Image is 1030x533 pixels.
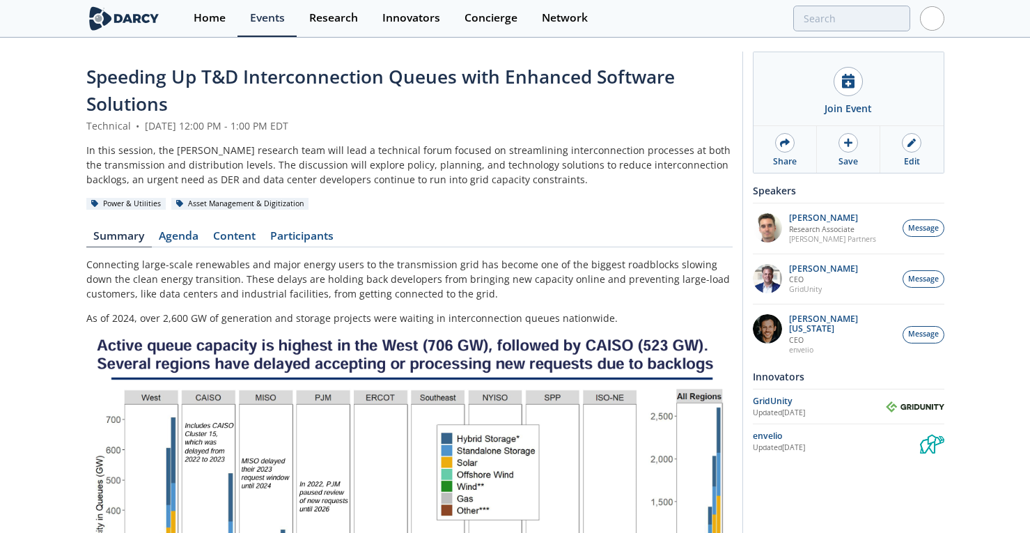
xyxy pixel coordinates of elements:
span: • [134,119,142,132]
span: Message [908,274,939,285]
span: Speeding Up T&D Interconnection Queues with Enhanced Software Solutions [86,64,675,116]
a: envelio Updated[DATE] envelio [753,429,944,454]
div: Updated [DATE] [753,442,920,454]
p: [PERSON_NAME] [789,213,876,223]
iframe: chat widget [972,477,1016,519]
div: Updated [DATE] [753,408,886,419]
div: Share [773,155,797,168]
img: 1b183925-147f-4a47-82c9-16eeeed5003c [753,314,782,343]
p: Research Associate [789,224,876,234]
p: GridUnity [789,284,858,294]
a: GridUnity Updated[DATE] GridUnity [753,394,944,419]
p: [PERSON_NAME] [789,264,858,274]
div: Events [250,13,285,24]
a: Edit [880,126,943,173]
a: Content [206,231,263,247]
div: Concierge [465,13,517,24]
div: Home [194,13,226,24]
p: CEO [789,335,895,345]
img: f1d2b35d-fddb-4a25-bd87-d4d314a355e9 [753,213,782,242]
button: Message [903,326,944,343]
div: Asset Management & Digitization [171,198,309,210]
img: GridUnity [886,401,944,412]
input: Advanced Search [793,6,910,31]
div: Network [542,13,588,24]
div: Research [309,13,358,24]
a: Participants [263,231,341,247]
img: Profile [920,6,944,31]
div: Save [838,155,858,168]
div: Join Event [825,101,872,116]
p: As of 2024, over 2,600 GW of generation and storage projects were waiting in interconnection queu... [86,311,733,325]
img: logo-wide.svg [86,6,162,31]
p: envelio [789,345,895,355]
p: [PERSON_NAME] Partners [789,234,876,244]
div: In this session, the [PERSON_NAME] research team will lead a technical forum focused on streamlin... [86,143,733,187]
img: envelio [920,429,944,454]
div: Technical [DATE] 12:00 PM - 1:00 PM EDT [86,118,733,133]
span: Message [908,329,939,340]
p: [PERSON_NAME][US_STATE] [789,314,895,334]
button: Message [903,270,944,288]
div: GridUnity [753,395,886,408]
div: Edit [904,155,920,168]
a: Summary [86,231,152,247]
span: Message [908,223,939,234]
p: Connecting large-scale renewables and major energy users to the transmission grid has become one ... [86,257,733,301]
div: Power & Utilities [86,198,166,210]
div: Innovators [382,13,440,24]
div: Speakers [753,178,944,203]
div: Innovators [753,364,944,389]
img: d42dc26c-2a28-49ac-afde-9b58c84c0349 [753,264,782,293]
a: Agenda [152,231,206,247]
button: Message [903,219,944,237]
div: envelio [753,430,920,442]
p: CEO [789,275,858,284]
